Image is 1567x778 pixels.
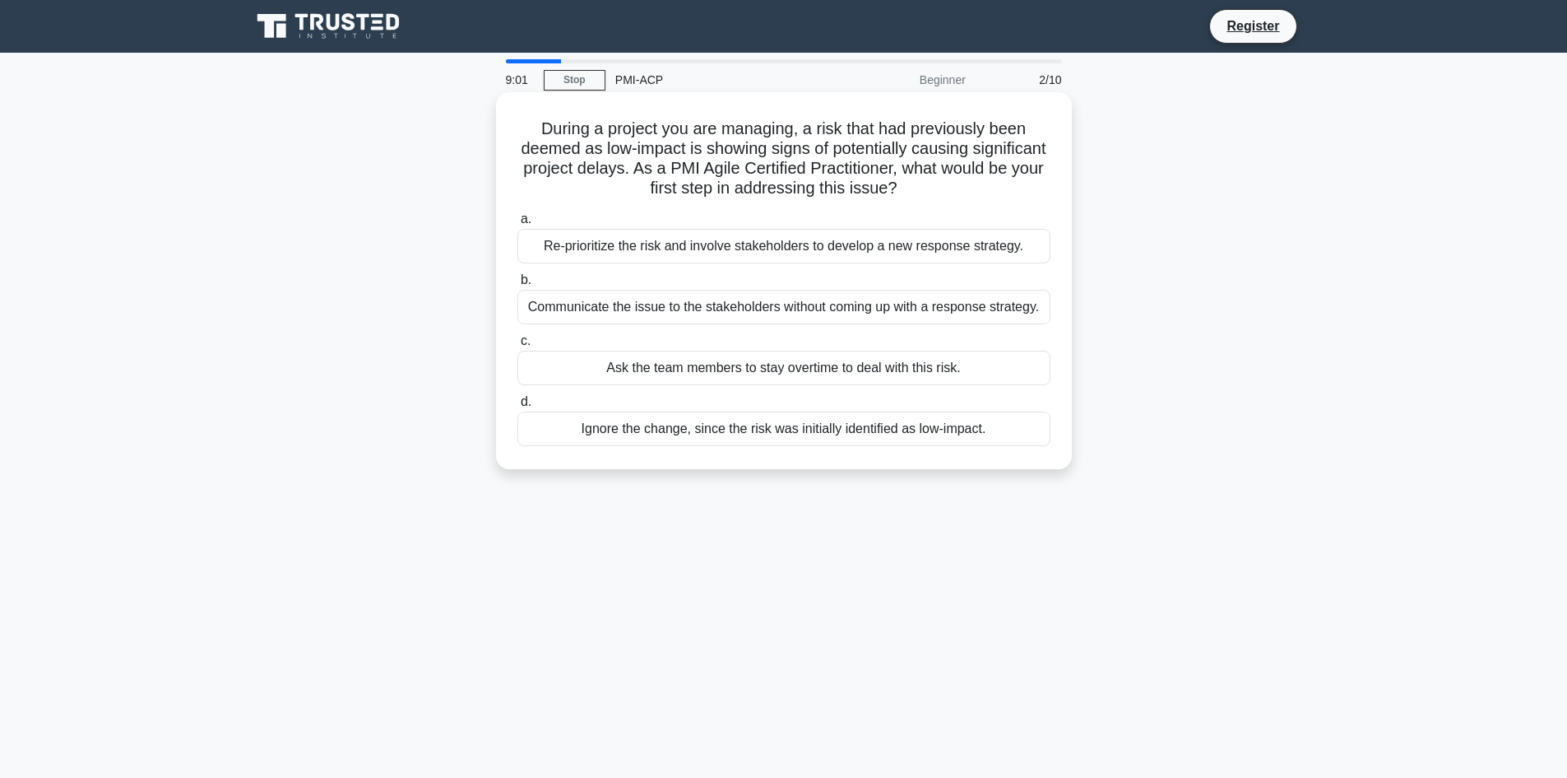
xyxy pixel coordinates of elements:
div: Ask the team members to stay overtime to deal with this risk. [517,351,1050,385]
div: Communicate the issue to the stakeholders without coming up with a response strategy. [517,290,1050,324]
span: b. [521,273,531,287]
a: Register [1217,16,1289,36]
span: c. [521,333,531,347]
div: 9:01 [496,63,544,96]
span: a. [521,212,531,226]
div: PMI-ACP [605,63,832,96]
div: 2/10 [976,63,1072,96]
div: Re-prioritize the risk and involve stakeholders to develop a new response strategy. [517,229,1050,263]
h5: During a project you are managing, a risk that had previously been deemed as low-impact is showin... [516,119,1052,199]
div: Ignore the change, since the risk was initially identified as low-impact. [517,412,1050,446]
span: d. [521,394,531,408]
div: Beginner [832,63,976,96]
a: Stop [544,70,605,91]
